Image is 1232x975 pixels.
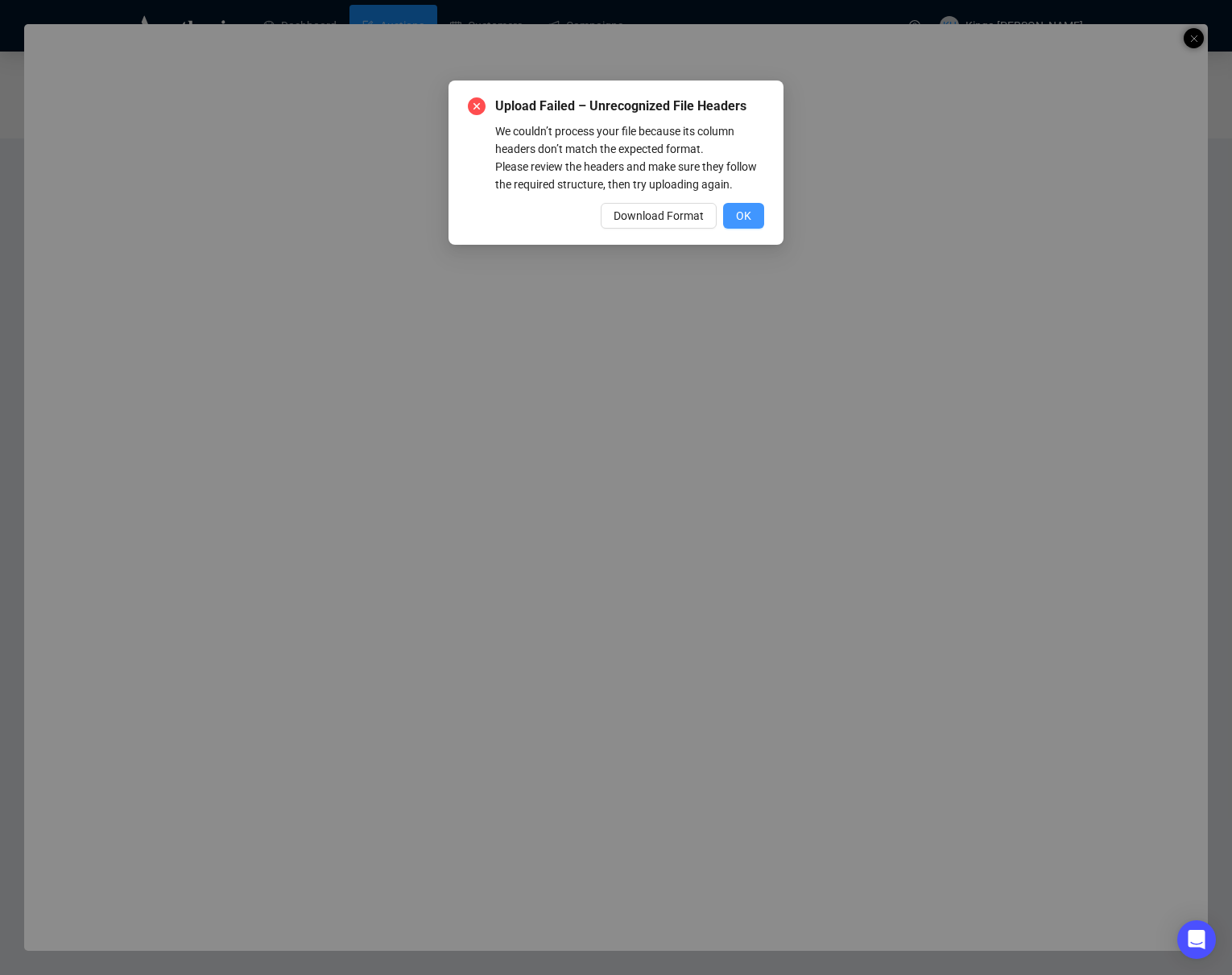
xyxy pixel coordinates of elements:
[736,207,751,225] span: OK
[601,203,717,229] button: Download Format
[723,203,764,229] button: OK
[495,97,764,116] span: Upload Failed – Unrecognized File Headers
[614,207,704,225] span: Download Format
[495,125,757,191] span: We couldn’t process your file because its column headers don’t match the expected format. Please ...
[468,97,486,115] span: close-circle
[1177,920,1216,959] div: Open Intercom Messenger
